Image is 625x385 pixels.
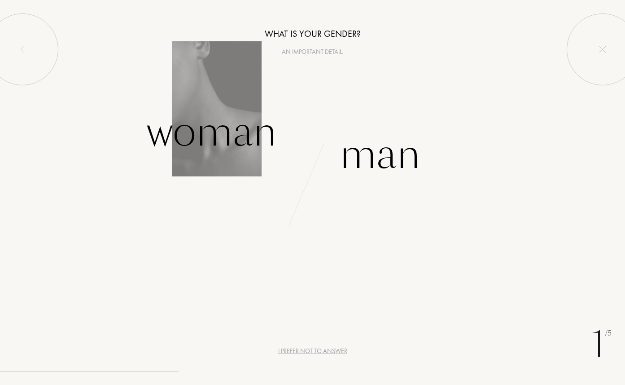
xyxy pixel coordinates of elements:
[19,46,26,53] img: left_onboard.svg
[599,46,606,53] img: quit_onboard.svg
[340,126,420,182] font: Man
[278,347,347,355] font: I prefer not to answer
[147,103,277,160] font: Woman
[282,48,343,56] font: An important detail.
[265,28,361,40] font: What is your gender?
[605,328,612,338] font: /5
[591,319,605,369] font: 1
